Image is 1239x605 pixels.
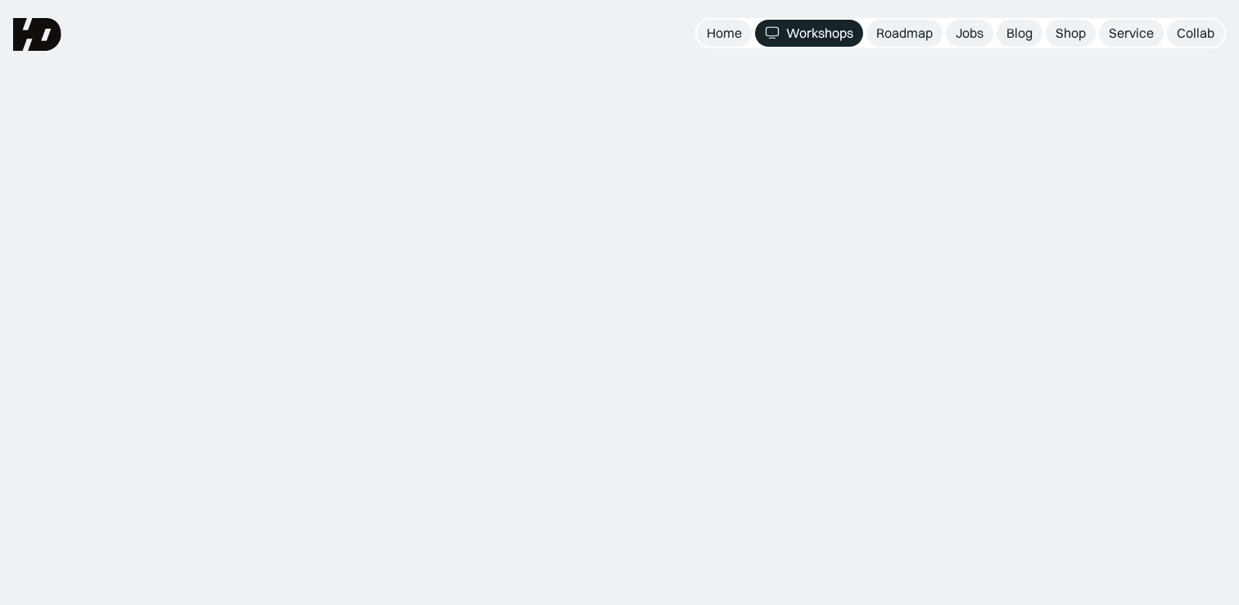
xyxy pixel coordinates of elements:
a: Jobs [946,20,993,47]
a: Collab [1167,20,1224,47]
a: Home [697,20,752,47]
a: Service [1099,20,1164,47]
div: Blog [1006,25,1033,42]
div: Roadmap [876,25,933,42]
div: Workshops [786,25,853,42]
a: Roadmap [866,20,943,47]
a: Blog [997,20,1042,47]
div: Service [1109,25,1154,42]
div: Jobs [956,25,984,42]
a: Workshops [755,20,863,47]
div: Home [707,25,742,42]
div: Shop [1056,25,1086,42]
a: Shop [1046,20,1096,47]
div: Collab [1177,25,1214,42]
